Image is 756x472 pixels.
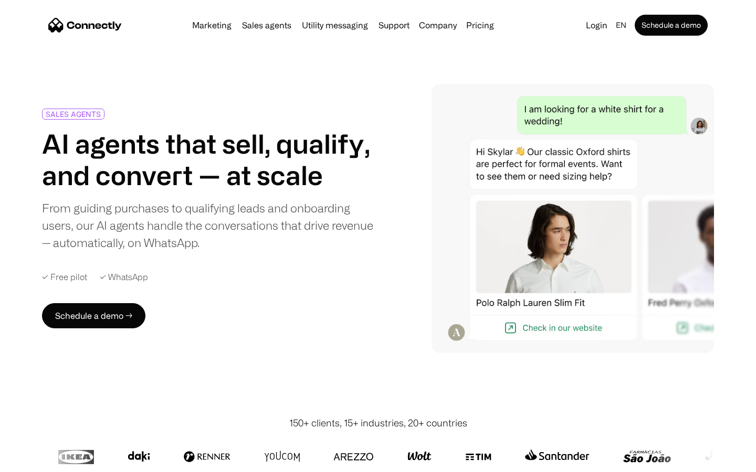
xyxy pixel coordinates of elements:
[48,17,122,33] a: home
[21,454,63,468] ul: Language list
[289,416,467,430] div: 150+ clients, 15+ industries, 20+ countries
[188,21,236,29] a: Marketing
[100,272,148,282] div: ✓ WhatsApp
[10,453,63,468] aside: Language selected: English
[419,18,457,33] div: Company
[298,21,372,29] a: Utility messaging
[238,21,296,29] a: Sales agents
[42,272,87,282] div: ✓ Free pilot
[416,18,460,33] div: Company
[616,18,626,33] div: en
[42,128,374,191] h1: AI agents that sell, qualify, and convert — at scale
[612,18,633,33] div: en
[582,18,612,33] a: Login
[374,21,414,29] a: Support
[635,15,708,36] a: Schedule a demo
[42,199,374,251] div: From guiding purchases to qualifying leads and onboarding users, our AI agents handle the convers...
[462,21,498,29] a: Pricing
[42,303,145,328] a: Schedule a demo →
[46,110,101,118] div: SALES AGENTS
